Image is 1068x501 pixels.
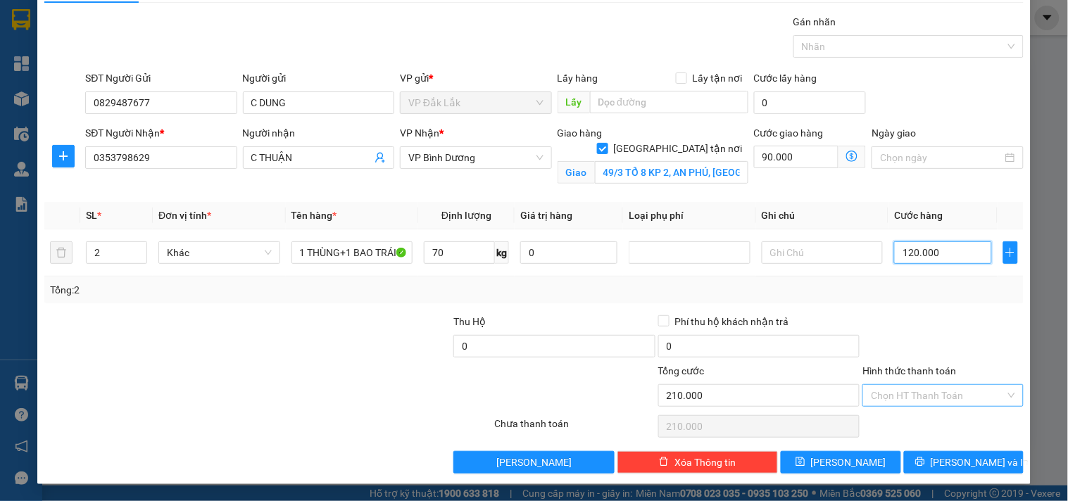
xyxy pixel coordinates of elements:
[617,451,778,474] button: deleteXóa Thông tin
[659,457,669,468] span: delete
[872,127,916,139] label: Ngày giao
[453,316,486,327] span: Thu Hộ
[158,210,211,221] span: Đơn vị tính
[793,16,836,27] label: Gán nhãn
[931,455,1029,470] span: [PERSON_NAME] và In
[441,210,491,221] span: Định lượng
[754,72,817,84] label: Cước lấy hàng
[608,141,748,156] span: [GEOGRAPHIC_DATA] tận nơi
[53,151,74,162] span: plus
[291,210,337,221] span: Tên hàng
[520,210,572,221] span: Giá trị hàng
[243,125,394,141] div: Người nhận
[291,241,413,264] input: VD: Bàn, Ghế
[495,241,509,264] span: kg
[52,145,75,167] button: plus
[796,457,805,468] span: save
[623,202,756,229] th: Loại phụ phí
[894,210,943,221] span: Cước hàng
[50,241,73,264] button: delete
[754,127,824,139] label: Cước giao hàng
[558,127,603,139] span: Giao hàng
[687,70,748,86] span: Lấy tận nơi
[754,91,867,114] input: Cước lấy hàng
[400,127,439,139] span: VP Nhận
[85,70,237,86] div: SĐT Người Gửi
[595,161,748,184] input: Giao tận nơi
[1004,247,1017,258] span: plus
[520,241,617,264] input: 0
[590,91,748,113] input: Dọc đường
[754,146,839,168] input: Cước giao hàng
[496,455,572,470] span: [PERSON_NAME]
[674,455,736,470] span: Xóa Thông tin
[756,202,889,229] th: Ghi chú
[50,282,413,298] div: Tổng: 2
[658,365,705,376] span: Tổng cước
[86,210,97,221] span: SL
[670,314,795,329] span: Phí thu hộ khách nhận trả
[400,70,551,86] div: VP gửi
[408,92,543,113] span: VP Đắk Lắk
[811,455,886,470] span: [PERSON_NAME]
[408,147,543,168] span: VP Bình Dương
[880,150,1002,165] input: Ngày giao
[167,242,272,263] span: Khác
[862,365,956,376] label: Hình thức thanh toán
[1003,241,1018,264] button: plus
[846,151,857,162] span: dollar-circle
[904,451,1024,474] button: printer[PERSON_NAME] và In
[781,451,900,474] button: save[PERSON_NAME]
[243,70,394,86] div: Người gửi
[85,125,237,141] div: SĐT Người Nhận
[558,91,590,113] span: Lấy
[493,416,656,440] div: Chưa thanh toán
[375,152,386,163] span: user-add
[762,241,884,264] input: Ghi Chú
[558,72,598,84] span: Lấy hàng
[558,161,595,184] span: Giao
[453,451,614,474] button: [PERSON_NAME]
[915,457,925,468] span: printer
